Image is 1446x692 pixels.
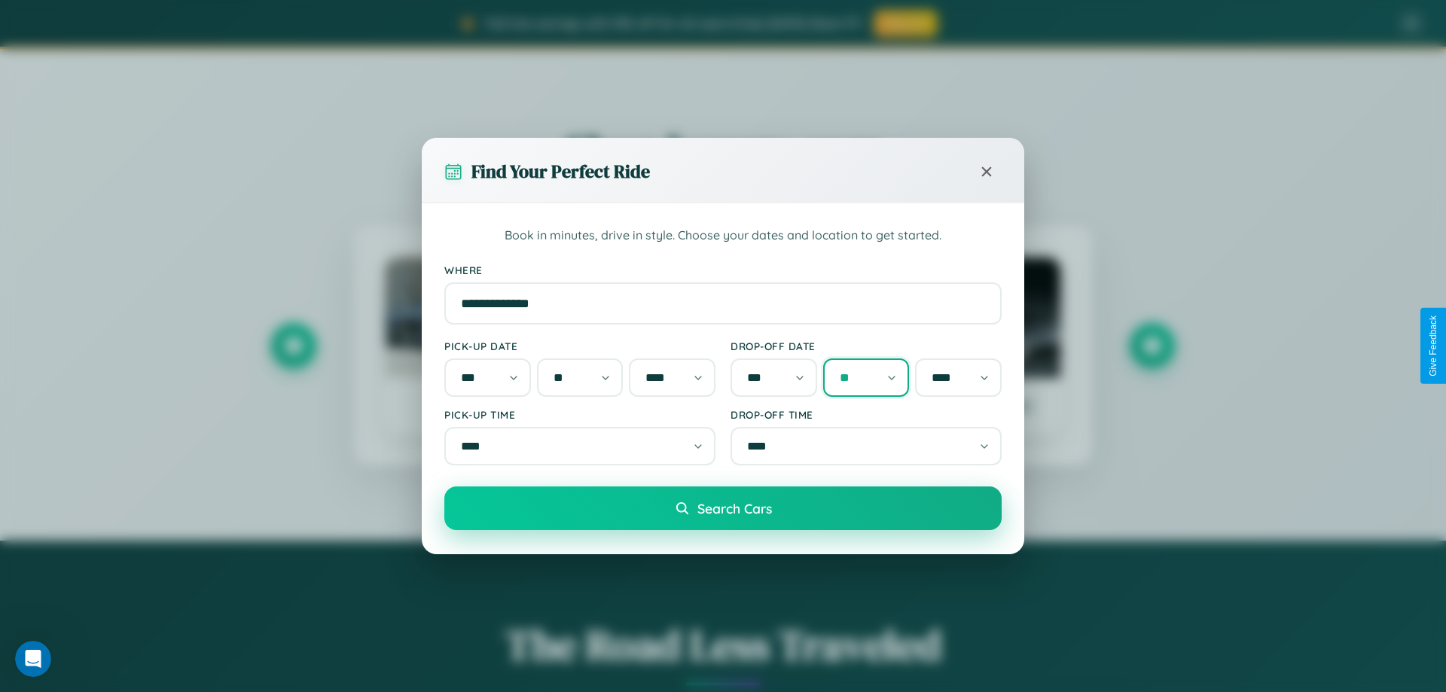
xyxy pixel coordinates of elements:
span: Search Cars [697,500,772,517]
label: Pick-up Time [444,408,715,421]
h3: Find Your Perfect Ride [471,159,650,184]
button: Search Cars [444,486,1002,530]
p: Book in minutes, drive in style. Choose your dates and location to get started. [444,226,1002,245]
label: Where [444,264,1002,276]
label: Drop-off Date [731,340,1002,352]
label: Drop-off Time [731,408,1002,421]
label: Pick-up Date [444,340,715,352]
